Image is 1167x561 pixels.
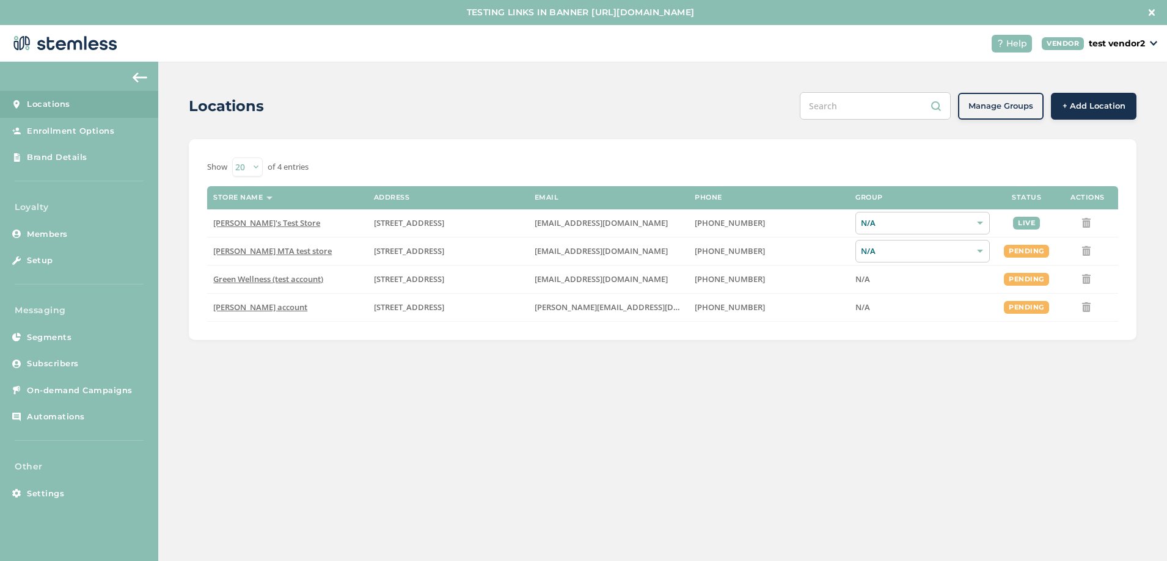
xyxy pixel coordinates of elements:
[958,93,1044,120] button: Manage Groups
[695,194,722,201] label: Phone
[855,302,990,313] label: N/A
[1004,301,1049,314] div: pending
[695,274,843,284] label: (503) 804-9208
[855,194,883,201] label: Group
[374,274,522,284] label: 17252 Northwest Oakley Court
[374,217,444,228] span: [STREET_ADDRESS]
[695,245,765,256] span: [PHONE_NUMBER]
[27,151,87,164] span: Brand Details
[27,331,71,344] span: Segments
[213,302,362,313] label: Brian Vend account
[213,302,307,313] span: [PERSON_NAME] account
[27,228,68,241] span: Members
[27,385,133,397] span: On-demand Campaigns
[535,194,559,201] label: Email
[27,98,70,110] span: Locations
[374,245,444,256] span: [STREET_ADDRESS]
[695,246,843,256] label: (503) 804-9208
[535,273,668,284] span: [EMAIL_ADDRESS][DOMAIN_NAME]
[266,197,273,200] img: icon-sort-1e1d7615.svg
[695,302,765,313] span: [PHONE_NUMBER]
[855,212,990,234] div: N/A
[1106,502,1167,561] iframe: Chat Widget
[535,302,730,313] span: [PERSON_NAME][EMAIL_ADDRESS][DOMAIN_NAME]
[1150,41,1157,46] img: icon_down-arrow-small-66adaf34.svg
[374,194,410,201] label: Address
[213,218,362,228] label: Brian's Test Store
[27,125,114,137] span: Enrollment Options
[1004,245,1049,258] div: pending
[695,218,843,228] label: (503) 804-9208
[374,302,522,313] label: 1245 Wilshire Boulevard
[374,246,522,256] label: 1329 Wiley Oak Drive
[855,240,990,262] div: N/A
[1004,273,1049,286] div: pending
[207,161,227,173] label: Show
[1063,100,1125,112] span: + Add Location
[27,255,53,267] span: Setup
[27,488,64,500] span: Settings
[535,274,683,284] label: BrianAShen@gmail.com
[12,6,1149,19] label: TESTING LINKS IN BANNER [URL][DOMAIN_NAME]
[535,217,668,228] span: [EMAIL_ADDRESS][DOMAIN_NAME]
[374,218,522,228] label: 123 East Main Street
[855,274,990,284] label: N/A
[27,411,85,423] span: Automations
[213,245,332,256] span: [PERSON_NAME] MTA test store
[800,92,951,120] input: Search
[695,217,765,228] span: [PHONE_NUMBER]
[374,273,444,284] span: [STREET_ADDRESS]
[535,245,668,256] span: [EMAIL_ADDRESS][DOMAIN_NAME]
[10,31,117,56] img: logo-dark-0685b13c.svg
[997,40,1004,47] img: icon-help-white-03924b79.svg
[213,194,263,201] label: Store name
[1149,9,1155,15] img: icon-close-white-1ed751a3.svg
[535,246,683,256] label: danuka@stemless.co
[133,73,147,82] img: icon-arrow-back-accent-c549486e.svg
[1089,37,1145,50] p: test vendor2
[213,273,323,284] span: Green Wellness (test account)
[968,100,1033,112] span: Manage Groups
[1012,194,1041,201] label: Status
[695,273,765,284] span: [PHONE_NUMBER]
[1042,37,1084,50] div: VENDOR
[213,217,320,228] span: [PERSON_NAME]'s Test Store
[268,161,309,173] label: of 4 entries
[695,302,843,313] label: (516) 515-6156
[535,302,683,313] label: brian@stemless.co
[535,218,683,228] label: brianashen@gmail.com
[213,246,362,256] label: Brians MTA test store
[27,358,79,370] span: Subscribers
[1051,93,1136,120] button: + Add Location
[213,274,362,284] label: Green Wellness (test account)
[1057,186,1118,209] th: Actions
[374,302,444,313] span: [STREET_ADDRESS]
[189,95,264,117] h2: Locations
[1006,37,1027,50] span: Help
[1013,217,1040,230] div: live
